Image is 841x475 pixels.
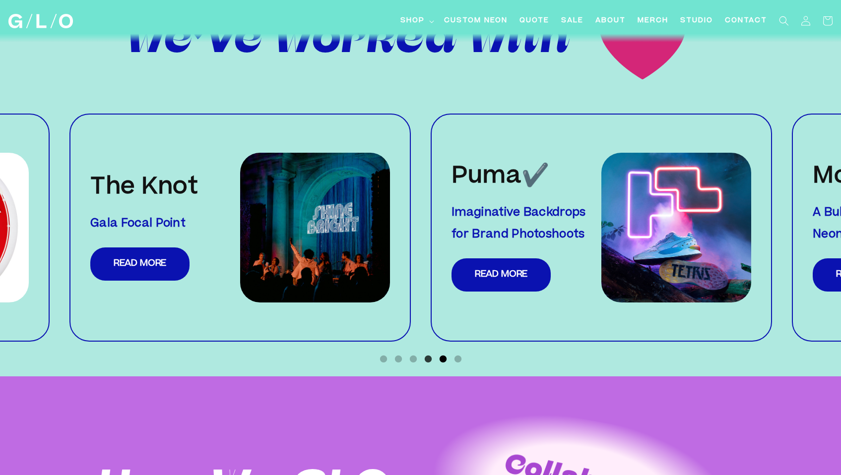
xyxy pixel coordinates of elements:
img: pumaneon2_square.png [601,153,751,302]
span: About [595,16,626,26]
a: GLO Studio [4,10,76,32]
button: 5 of 3 [438,354,448,364]
a: About [589,10,632,32]
a: Read More [90,247,190,281]
a: SALE [555,10,589,32]
span: Shop [400,16,425,26]
span: Quote [519,16,549,26]
a: Read More [452,258,551,292]
span: Contact [725,16,767,26]
h3: Imaginative Backdrops for Brand Photoshoots [452,202,601,246]
img: GLO Studio [8,14,73,28]
button: 4 of 3 [423,354,433,364]
img: THEKNOTGALA2019_WAC_810_square.png [240,153,390,302]
span: Custom Neon [444,16,508,26]
h3: Gala Focal Point [90,213,240,235]
button: 3 of 3 [408,354,418,364]
button: 1 of 3 [379,354,388,364]
a: Quote [514,10,555,32]
a: Studio [674,10,719,32]
span: Studio [680,16,713,26]
summary: Search [773,10,795,32]
button: 2 of 3 [393,354,403,364]
strong: The Knot [90,177,198,199]
a: Merch [632,10,674,32]
strong: Puma✔️ [452,166,550,188]
span: SALE [561,16,583,26]
span: Merch [638,16,668,26]
a: Contact [719,10,773,32]
button: 6 of 3 [453,354,463,364]
a: Custom Neon [438,10,514,32]
summary: Shop [394,10,438,32]
iframe: Chat Widget [662,336,841,475]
